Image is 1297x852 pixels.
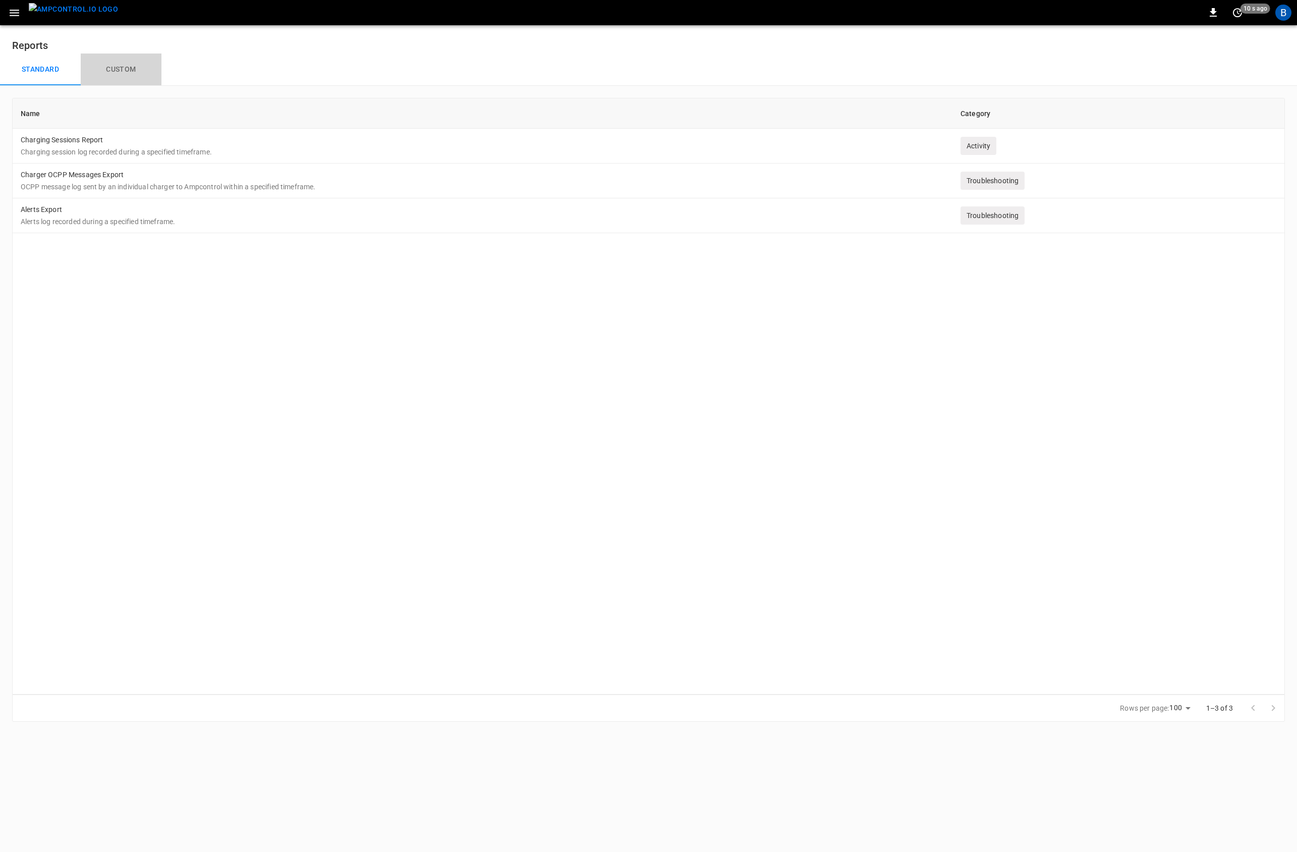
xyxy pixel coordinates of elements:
[1169,701,1194,715] div: 100
[21,182,944,192] p: OCPP message log sent by an individual charger to Ampcontrol within a specified timeframe.
[13,164,952,198] td: Charger OCPP Messages Export
[1120,703,1169,713] p: Rows per page:
[1275,5,1291,21] div: profile-icon
[961,206,1025,225] div: Troubleshooting
[13,98,952,129] th: Name
[13,129,952,164] td: Charging Sessions Report
[12,37,1285,54] h6: Reports
[81,54,161,86] button: Custom
[961,137,996,155] div: Activity
[1229,5,1246,21] button: set refresh interval
[21,217,944,227] p: Alerts log recorded during a specified timeframe.
[1240,4,1270,14] span: 10 s ago
[1206,703,1233,713] p: 1–3 of 3
[13,198,952,233] td: Alerts Export
[952,98,1195,129] th: Category
[21,147,944,157] p: Charging session log recorded during a specified timeframe.
[29,3,118,16] img: ampcontrol.io logo
[961,172,1025,190] div: Troubleshooting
